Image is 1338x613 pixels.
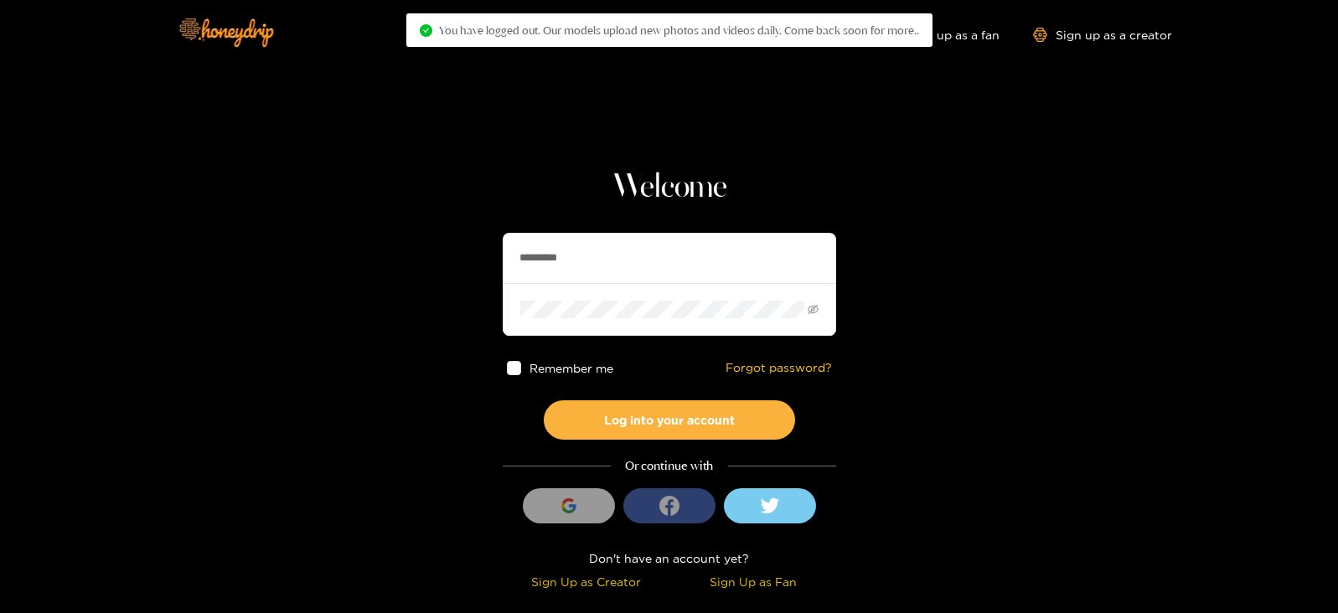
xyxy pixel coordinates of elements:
a: Sign up as a fan [885,28,1000,42]
span: check-circle [420,24,432,37]
span: Remember me [529,362,612,374]
div: Don't have an account yet? [503,549,836,568]
button: Log into your account [544,400,795,440]
a: Forgot password? [726,361,832,375]
div: Or continue with [503,456,836,476]
div: Sign Up as Creator [507,572,665,591]
span: eye-invisible [808,304,819,315]
h1: Welcome [503,167,836,208]
a: Sign up as a creator [1033,28,1172,42]
div: Sign Up as Fan [674,572,832,591]
span: You have logged out. Our models upload new photos and videos daily. Come back soon for more.. [439,23,919,37]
